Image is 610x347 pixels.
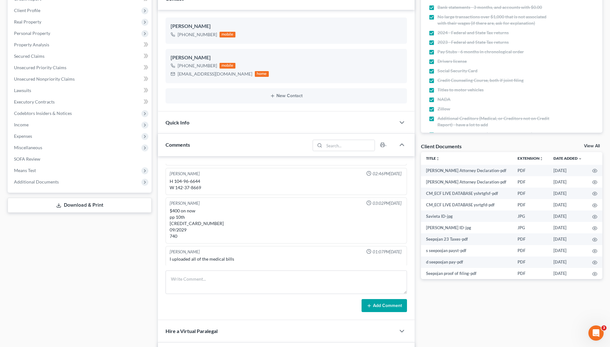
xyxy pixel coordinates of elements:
td: [PERSON_NAME] Attorney Declaration-pdf [421,165,512,176]
i: unfold_more [436,157,440,161]
span: Bank statements - 3 months, and accounts with $0.00 [437,4,542,10]
button: Add Comment [362,299,407,312]
span: Executory Contracts [14,99,55,104]
td: s seepoojan payst-pdf [421,245,512,257]
input: Search... [324,140,375,151]
iframe: Intercom live chat [588,325,604,341]
td: PDF [512,257,548,268]
td: PDF [512,199,548,210]
a: Unsecured Priority Claims [9,62,152,73]
a: Secured Claims [9,50,152,62]
span: Miscellaneous [14,145,42,150]
td: JPG [512,222,548,233]
td: [DATE] [548,268,587,279]
span: Property Analysis [14,42,49,47]
span: Titles to motor vehicles [437,87,484,93]
span: Real Property [14,19,41,24]
a: Executory Contracts [9,96,152,108]
div: [PHONE_NUMBER] [178,63,217,69]
td: PDF [512,188,548,199]
span: NADA [437,96,451,103]
span: Expenses [14,133,32,139]
div: mobile [220,63,235,69]
div: [PERSON_NAME] [170,171,200,177]
span: No large transactions over $1,000 that is not associated with their wages (if there are, ask for ... [437,14,552,26]
td: CM_ECF LIVE DATABASE yshrtgfsf-pdf [421,188,512,199]
span: 2023 - Federal and State Tax returns [437,39,509,45]
div: H 104-96-6644 W 142-37-8669 [170,178,403,191]
td: CM_ECF LIVE DATABASE ysrtgfd-pdf [421,199,512,210]
td: [PERSON_NAME] ID-jpg [421,222,512,233]
span: 03:02PM[DATE] [373,200,402,206]
a: Download & Print [8,198,152,213]
td: [PERSON_NAME] Attorney Declaration-pdf [421,176,512,188]
a: Date Added expand_more [553,156,582,161]
span: Additional Documents [14,179,59,184]
td: [DATE] [548,233,587,245]
span: Social Security Card [437,68,478,74]
div: home [255,71,269,77]
a: Extensionunfold_more [518,156,543,161]
i: unfold_more [539,157,543,161]
td: PDF [512,176,548,188]
td: PDF [512,233,548,245]
span: Lawsuits [14,88,31,93]
span: Personal Property [14,30,50,36]
div: [PHONE_NUMBER] [178,31,217,38]
span: Hire a Virtual Paralegal [166,328,218,334]
span: Credit Counseling Course, both if joint filing [437,77,524,83]
div: Client Documents [421,143,462,150]
div: [PERSON_NAME] [171,54,402,62]
span: Unsecured Priority Claims [14,65,66,70]
i: expand_more [578,157,582,161]
span: SOFA Review [14,156,40,162]
div: [EMAIL_ADDRESS][DOMAIN_NAME] [178,71,252,77]
div: [PERSON_NAME] [171,23,402,30]
span: 2024 - Federal and State Tax returns [437,30,509,36]
td: [DATE] [548,199,587,210]
td: PDF [512,268,548,279]
span: Comments [166,142,190,148]
span: Quick Info [166,119,189,125]
td: [DATE] [548,176,587,188]
a: View All [584,144,600,148]
a: Lawsuits [9,85,152,96]
td: [DATE] [548,165,587,176]
td: JPG [512,210,548,222]
button: New Contact [171,93,402,98]
span: Secured Claims [14,53,44,59]
td: [DATE] [548,222,587,233]
td: Savieta ID-jpg [421,210,512,222]
td: [DATE] [548,257,587,268]
div: [PERSON_NAME] [170,200,200,206]
td: [DATE] [548,245,587,257]
span: Means Test [14,168,36,173]
td: PDF [512,165,548,176]
span: Unsecured Nonpriority Claims [14,76,75,82]
span: Pay Stubs - 6 months in chronological order [437,49,524,55]
a: Titleunfold_more [426,156,440,161]
span: 02:46PM[DATE] [373,171,402,177]
td: [DATE] [548,188,587,199]
td: d seepoojan pay-pdf [421,257,512,268]
a: Unsecured Nonpriority Claims [9,73,152,85]
span: Zillow [437,106,450,112]
span: Codebtors Insiders & Notices [14,110,72,116]
td: PDF [512,245,548,257]
a: Property Analysis [9,39,152,50]
td: [DATE] [548,210,587,222]
span: Client Profile [14,8,40,13]
div: I uploaded all of the medical bills [170,256,403,262]
span: 3 [601,325,607,330]
div: $400 on now pp 10th [CREDIT_CARD_NUMBER] 09/2029 740 [170,208,403,239]
span: Income [14,122,29,127]
div: mobile [220,32,235,37]
div: [PERSON_NAME] [170,249,200,255]
td: Seepojan 23 Taxes-pdf [421,233,512,245]
span: 01:07PM[DATE] [373,249,402,255]
span: Drivers license [437,58,467,64]
span: Additional Creditors (Medical, or Creditors not on Credit Report) - have a lot to add [437,115,552,128]
td: Seepojan proof of filing-pdf [421,268,512,279]
span: Petition - Wet Signature (done in office meeting) [437,131,532,137]
a: SOFA Review [9,153,152,165]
